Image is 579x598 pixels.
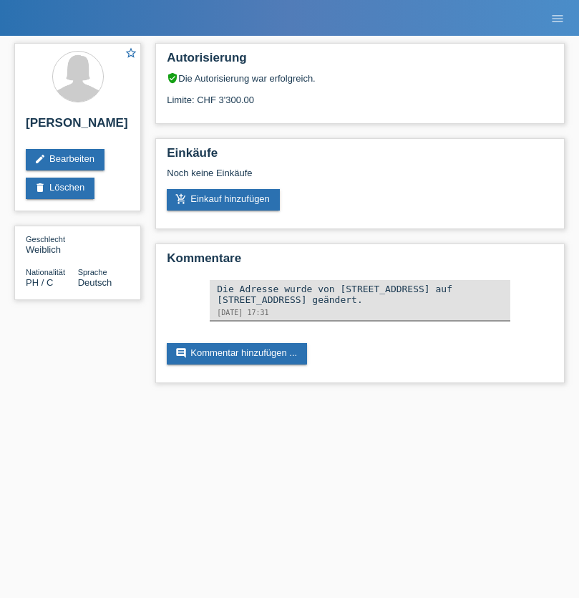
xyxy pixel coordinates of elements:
[167,343,307,365] a: commentKommentar hinzufügen ...
[26,268,65,276] span: Nationalität
[78,268,107,276] span: Sprache
[217,309,503,317] div: [DATE] 17:31
[26,277,53,288] span: Philippinen / C / 15.06.1999
[167,72,178,84] i: verified_user
[125,47,137,62] a: star_border
[175,193,187,205] i: add_shopping_cart
[550,11,565,26] i: menu
[34,182,46,193] i: delete
[78,277,112,288] span: Deutsch
[34,153,46,165] i: edit
[217,284,503,305] div: Die Adresse wurde von [STREET_ADDRESS] auf [STREET_ADDRESS] geändert.
[125,47,137,59] i: star_border
[26,233,78,255] div: Weiblich
[167,146,553,168] h2: Einkäufe
[26,116,130,138] h2: [PERSON_NAME]
[167,72,553,84] div: Die Autorisierung war erfolgreich.
[167,84,553,105] div: Limite: CHF 3'300.00
[26,235,65,243] span: Geschlecht
[167,251,553,273] h2: Kommentare
[26,149,104,170] a: editBearbeiten
[167,189,280,211] a: add_shopping_cartEinkauf hinzufügen
[543,14,572,22] a: menu
[167,51,553,72] h2: Autorisierung
[175,347,187,359] i: comment
[167,168,553,189] div: Noch keine Einkäufe
[26,178,94,199] a: deleteLöschen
